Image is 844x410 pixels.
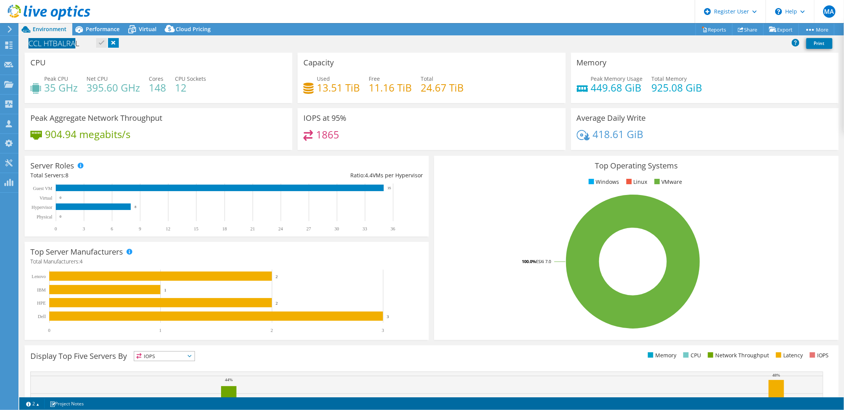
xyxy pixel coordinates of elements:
span: Total Memory [652,75,687,82]
h3: Memory [577,58,607,67]
text: Hypervisor [32,205,52,210]
text: 2 [276,301,278,305]
h4: 1865 [316,130,339,139]
a: Reports [696,23,732,35]
span: Virtual [139,25,156,33]
span: Used [317,75,330,82]
h4: 418.61 GiB [593,130,644,138]
a: More [799,23,834,35]
text: 0 [55,226,57,232]
h4: 148 [149,83,166,92]
h4: 925.08 GiB [652,83,703,92]
text: 30 [335,226,339,232]
text: 3 [387,314,389,319]
text: 21 [250,226,255,232]
text: 35 [388,186,391,190]
text: 48% [772,373,780,377]
span: Total [421,75,433,82]
a: Export [763,23,799,35]
h1: CCL HTBALRAL [25,39,91,48]
tspan: ESXi 7.0 [536,258,551,264]
h4: 35 GHz [44,83,78,92]
text: Dell [38,314,46,319]
div: Total Servers: [30,171,227,180]
text: 1 [164,288,166,292]
text: Physical [37,214,52,220]
a: Project Notes [44,399,89,408]
svg: \n [775,8,782,15]
span: IOPS [134,352,195,361]
h3: Peak Aggregate Network Throughput [30,114,162,122]
span: Peak CPU [44,75,68,82]
text: 1 [159,328,161,333]
text: 33 [363,226,367,232]
a: Print [806,38,832,49]
span: 4 [80,258,83,265]
h3: Top Operating Systems [440,162,832,170]
h3: Capacity [303,58,334,67]
h4: 11.16 TiB [369,83,412,92]
a: 2 [21,399,45,408]
li: Linux [624,178,648,186]
text: 36 [391,226,395,232]
li: Memory [646,351,676,360]
text: 3 [382,328,384,333]
h4: 449.68 GiB [591,83,643,92]
tspan: 100.0% [522,258,536,264]
h4: 904.94 megabits/s [45,130,130,138]
h3: CPU [30,58,46,67]
text: 18 [222,226,227,232]
span: Cores [149,75,163,82]
h3: Average Daily Write [577,114,646,122]
text: 12 [166,226,170,232]
text: 27 [306,226,311,232]
span: 4.4 [365,172,373,179]
text: 0 [60,215,62,218]
a: Share [732,23,764,35]
span: CPU Sockets [175,75,206,82]
h4: 24.67 TiB [421,83,464,92]
text: 3 [83,226,85,232]
li: VMware [653,178,683,186]
text: 24 [278,226,283,232]
li: Windows [587,178,619,186]
li: Network Throughput [706,351,769,360]
h4: 12 [175,83,206,92]
span: Peak Memory Usage [591,75,643,82]
span: 8 [65,172,68,179]
text: 6 [111,226,113,232]
text: 2 [276,274,278,279]
text: 2 [271,328,273,333]
h4: Total Manufacturers: [30,257,423,266]
h3: Server Roles [30,162,74,170]
text: 15 [194,226,198,232]
h3: Top Server Manufacturers [30,248,123,256]
div: Ratio: VMs per Hypervisor [227,171,423,180]
li: IOPS [808,351,829,360]
text: 8 [135,205,137,209]
text: HPE [37,300,46,306]
text: 44% [225,377,233,382]
text: Virtual [40,195,53,201]
span: Environment [33,25,67,33]
h4: 395.60 GHz [87,83,140,92]
span: Net CPU [87,75,108,82]
span: MA [823,5,836,18]
h3: IOPS at 95% [303,114,346,122]
li: CPU [681,351,701,360]
span: Cloud Pricing [176,25,211,33]
text: IBM [37,287,46,293]
text: Lenovo [32,274,46,279]
span: Performance [86,25,120,33]
li: Latency [774,351,803,360]
text: 0 [60,196,62,200]
span: Free [369,75,380,82]
h4: 13.51 TiB [317,83,360,92]
text: 9 [139,226,141,232]
text: Guest VM [33,186,52,191]
text: 0 [48,328,50,333]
